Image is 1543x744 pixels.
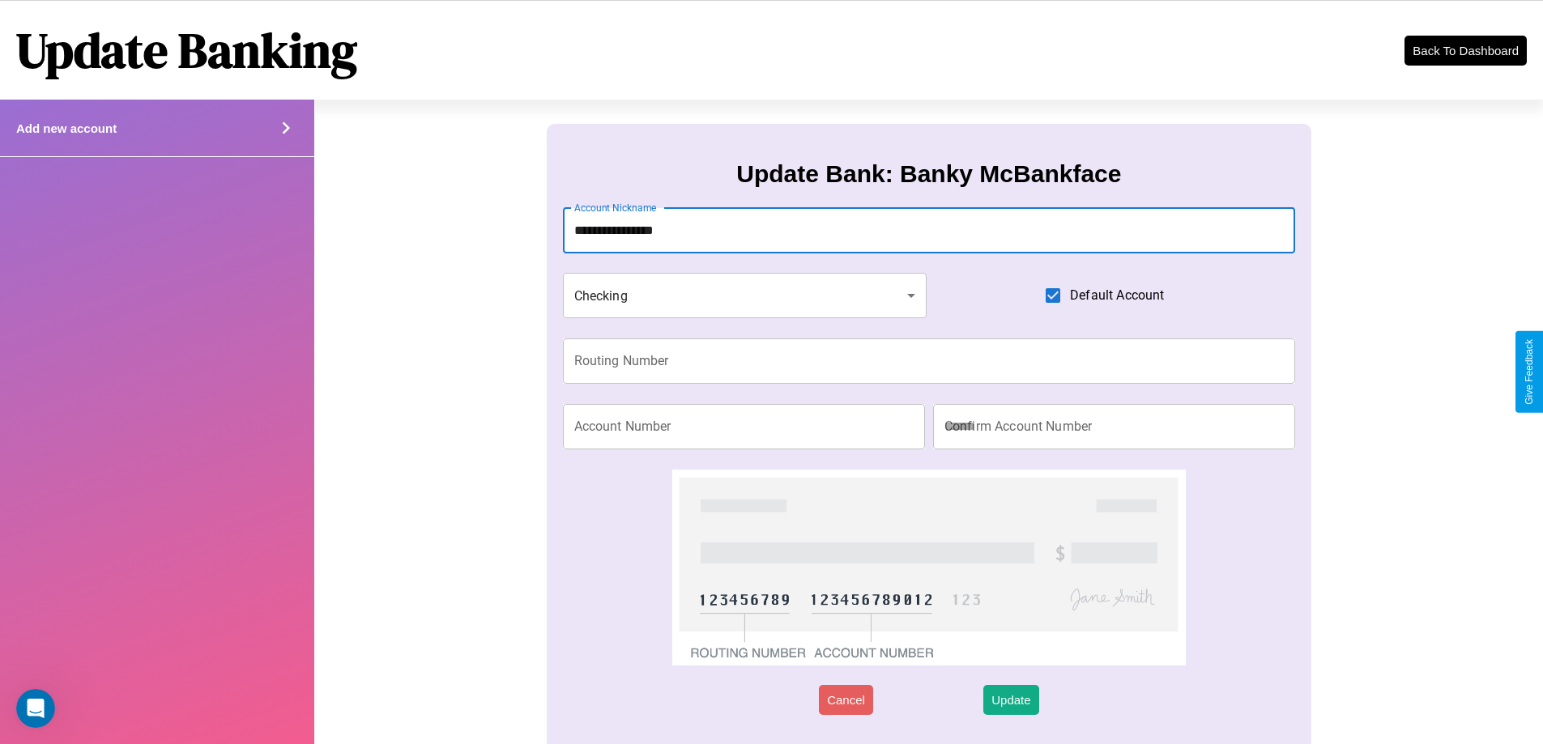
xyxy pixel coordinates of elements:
h4: Add new account [16,121,117,135]
iframe: Intercom live chat [16,689,55,728]
button: Back To Dashboard [1404,36,1527,66]
button: Cancel [819,685,873,715]
h1: Update Banking [16,17,357,83]
button: Update [983,685,1038,715]
div: Checking [563,273,927,318]
label: Account Nickname [574,201,657,215]
span: Default Account [1070,286,1164,305]
img: check [672,470,1185,665]
div: Give Feedback [1524,339,1535,405]
h3: Update Bank: Banky McBankface [736,160,1121,188]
